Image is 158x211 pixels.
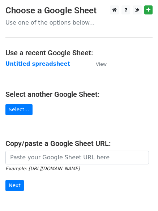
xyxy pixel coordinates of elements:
[5,180,24,191] input: Next
[5,61,70,67] a: Untitled spreadsheet
[5,166,80,171] small: Example: [URL][DOMAIN_NAME]
[5,151,149,164] input: Paste your Google Sheet URL here
[5,19,153,26] p: Use one of the options below...
[5,139,153,148] h4: Copy/paste a Google Sheet URL:
[5,90,153,99] h4: Select another Google Sheet:
[96,61,107,67] small: View
[5,48,153,57] h4: Use a recent Google Sheet:
[122,176,158,211] iframe: Chat Widget
[5,104,33,115] a: Select...
[5,5,153,16] h3: Choose a Google Sheet
[89,61,107,67] a: View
